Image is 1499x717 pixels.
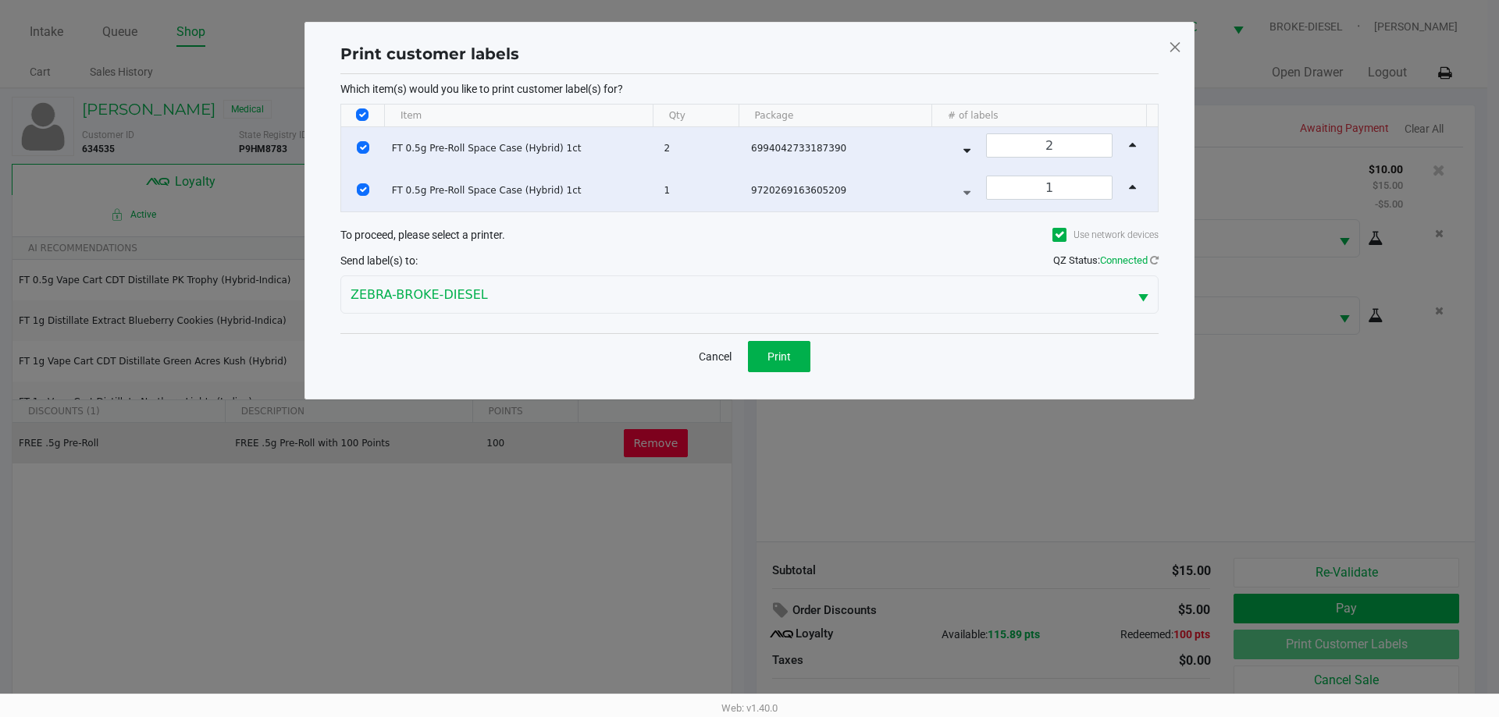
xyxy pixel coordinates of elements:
th: Item [384,105,653,127]
span: ZEBRA-BROKE-DIESEL [351,286,1119,304]
h1: Print customer labels [340,42,519,66]
label: Use network devices [1052,228,1159,242]
th: Qty [653,105,739,127]
button: Cancel [689,341,742,372]
td: FT 0.5g Pre-Roll Space Case (Hybrid) 1ct [385,127,657,169]
span: Print [767,350,791,363]
th: Package [739,105,931,127]
td: 1 [657,169,744,211]
input: Select All Rows [356,108,369,121]
td: 6994042733187390 [744,127,940,169]
span: Send label(s) to: [340,254,418,267]
p: Which item(s) would you like to print customer label(s) for? [340,82,1159,96]
th: # of labels [931,105,1146,127]
input: Select Row [357,183,369,196]
span: To proceed, please select a printer. [340,229,505,241]
td: FT 0.5g Pre-Roll Space Case (Hybrid) 1ct [385,169,657,211]
div: Data table [341,105,1158,211]
button: Select [1128,276,1158,313]
span: QZ Status: [1053,254,1159,266]
td: 2 [657,127,744,169]
td: 9720269163605209 [744,169,940,211]
button: Print [748,341,810,372]
input: Select Row [357,141,369,154]
span: Connected [1100,254,1148,266]
span: Web: v1.40.0 [721,702,778,714]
